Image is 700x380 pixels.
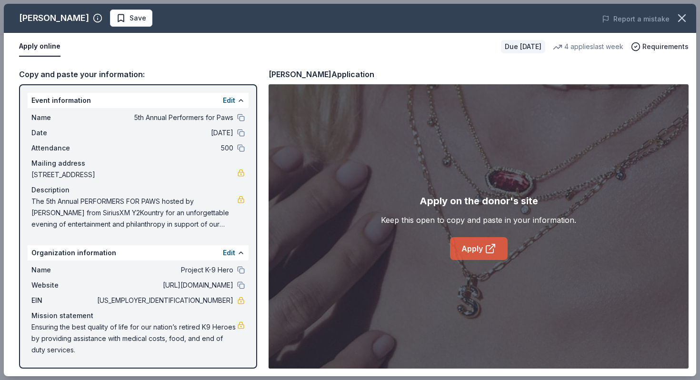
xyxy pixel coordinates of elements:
span: EIN [31,295,95,306]
div: Organization information [28,245,249,260]
span: [URL][DOMAIN_NAME] [95,280,233,291]
div: Mailing address [31,158,245,169]
span: The 5th Annual PERFORMERS FOR PAWS hosted by [PERSON_NAME] from SiriusXM Y2Kountry for an unforge... [31,196,237,230]
span: Website [31,280,95,291]
span: [STREET_ADDRESS] [31,169,237,180]
button: Apply online [19,37,60,57]
button: Edit [223,95,235,106]
button: Requirements [631,41,689,52]
span: [US_EMPLOYER_IDENTIFICATION_NUMBER] [95,295,233,306]
span: 5th Annual Performers for Paws [95,112,233,123]
button: Save [110,10,152,27]
span: Save [130,12,146,24]
div: Mission statement [31,310,245,321]
span: Name [31,264,95,276]
div: 4 applies last week [553,41,623,52]
span: Date [31,127,95,139]
button: Edit [223,247,235,259]
a: Apply [450,237,508,260]
span: Ensuring the best quality of life for our nation’s retired K9 Heroes by providing assistance with... [31,321,237,356]
div: Due [DATE] [501,40,545,53]
span: [DATE] [95,127,233,139]
span: Attendance [31,142,95,154]
div: [PERSON_NAME] [19,10,89,26]
span: Name [31,112,95,123]
div: [PERSON_NAME] Application [269,68,374,80]
div: Event information [28,93,249,108]
span: Project K-9 Hero [95,264,233,276]
div: Apply on the donor's site [420,193,538,209]
div: Keep this open to copy and paste in your information. [381,214,576,226]
span: 500 [95,142,233,154]
div: Copy and paste your information: [19,68,257,80]
button: Report a mistake [602,13,670,25]
div: Description [31,184,245,196]
span: Requirements [642,41,689,52]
